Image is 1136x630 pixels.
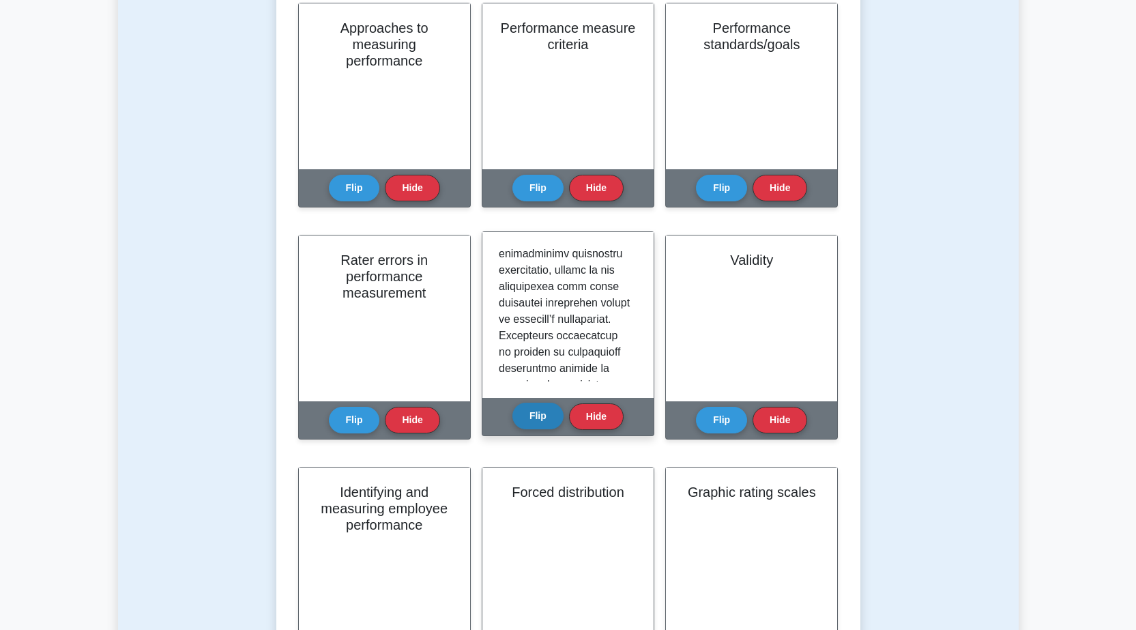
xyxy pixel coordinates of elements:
button: Flip [512,403,564,429]
button: Hide [753,407,807,433]
h2: Graphic rating scales [682,484,821,500]
h2: Validity [682,252,821,268]
h2: Rater errors in performance measurement [315,252,454,301]
button: Hide [569,175,624,201]
h2: Forced distribution [499,484,637,500]
button: Flip [329,175,380,201]
h2: Performance measure criteria [499,20,637,53]
button: Hide [569,403,624,430]
button: Flip [696,407,747,433]
h2: Identifying and measuring employee performance [315,484,454,533]
button: Flip [696,175,747,201]
button: Hide [385,175,439,201]
button: Hide [385,407,439,433]
button: Flip [329,407,380,433]
h2: Approaches to measuring performance [315,20,454,69]
button: Hide [753,175,807,201]
button: Flip [512,175,564,201]
h2: Performance standards/goals [682,20,821,53]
